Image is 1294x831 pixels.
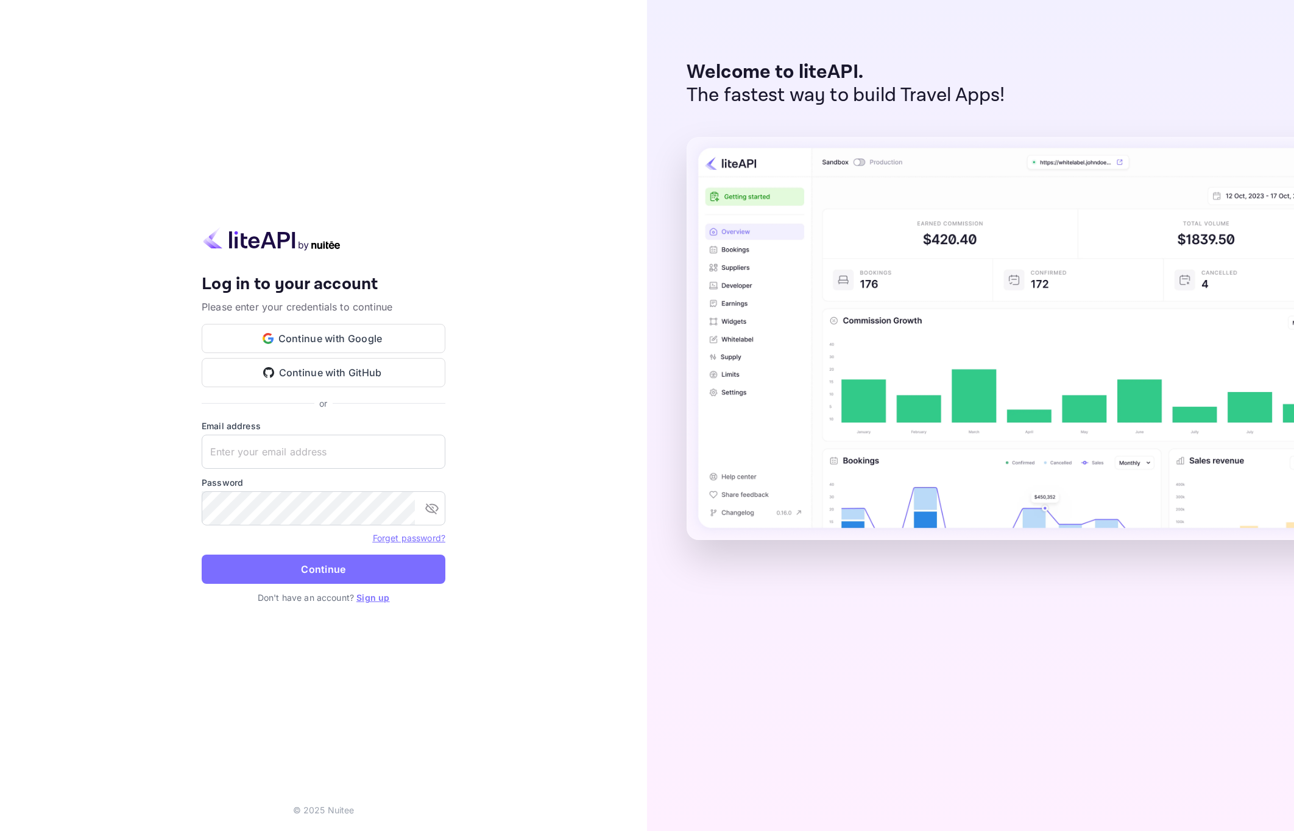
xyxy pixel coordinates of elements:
input: Enter your email address [202,435,445,469]
a: Sign up [356,592,389,603]
button: toggle password visibility [420,496,444,521]
p: © 2025 Nuitee [293,804,355,816]
h4: Log in to your account [202,274,445,295]
p: Welcome to liteAPI. [687,61,1005,84]
button: Continue with GitHub [202,358,445,387]
p: Please enter your credentials to continue [202,300,445,314]
p: Don't have an account? [202,591,445,604]
p: or [319,397,327,410]
a: Forget password? [373,531,445,544]
button: Continue [202,555,445,584]
a: Forget password? [373,533,445,543]
label: Email address [202,419,445,432]
p: The fastest way to build Travel Apps! [687,84,1005,107]
label: Password [202,476,445,489]
img: liteapi [202,227,342,251]
button: Continue with Google [202,324,445,353]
